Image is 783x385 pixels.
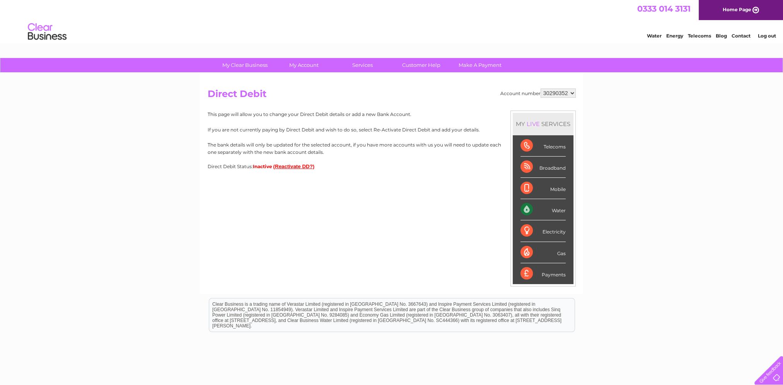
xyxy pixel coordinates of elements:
div: Electricity [520,220,566,242]
img: logo.png [27,20,67,44]
div: Clear Business is a trading name of Verastar Limited (registered in [GEOGRAPHIC_DATA] No. 3667643... [209,4,575,37]
div: Direct Debit Status: [208,164,576,169]
a: Customer Help [389,58,453,72]
a: Contact [732,33,751,39]
div: Payments [520,263,566,284]
a: My Clear Business [213,58,277,72]
a: Water [647,33,662,39]
a: Make A Payment [448,58,512,72]
a: Telecoms [688,33,711,39]
div: Gas [520,242,566,263]
a: Log out [758,33,776,39]
p: This page will allow you to change your Direct Debit details or add a new Bank Account. [208,111,576,118]
div: Mobile [520,178,566,199]
div: Broadband [520,157,566,178]
p: The bank details will only be updated for the selected account, if you have more accounts with us... [208,141,576,156]
div: Water [520,199,566,220]
a: Blog [716,33,727,39]
a: My Account [272,58,336,72]
button: (Reactivate DD?) [273,164,315,169]
span: Inactive [253,164,272,169]
a: 0333 014 3131 [637,4,691,14]
a: Energy [666,33,683,39]
p: If you are not currently paying by Direct Debit and wish to do so, select Re-Activate Direct Debi... [208,126,576,133]
div: Account number [500,89,576,98]
a: Services [331,58,394,72]
div: Telecoms [520,135,566,157]
div: LIVE [525,120,541,128]
div: MY SERVICES [513,113,573,135]
h2: Direct Debit [208,89,576,103]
